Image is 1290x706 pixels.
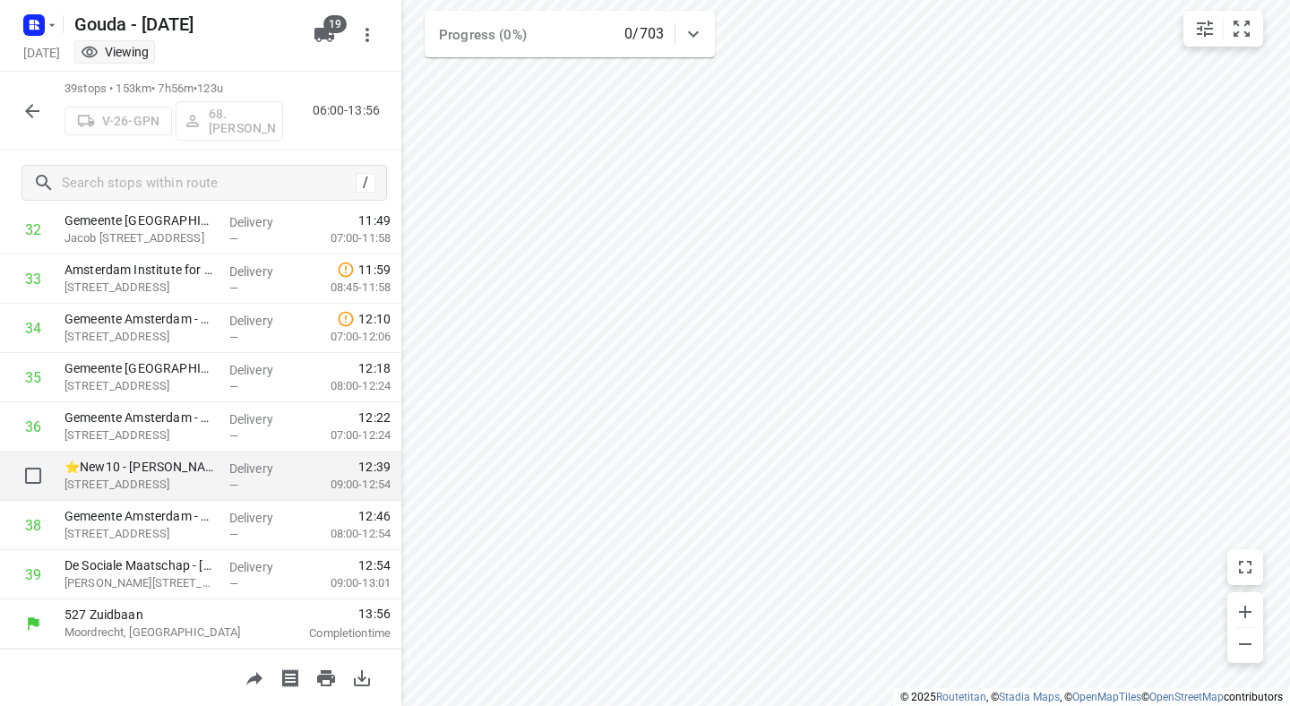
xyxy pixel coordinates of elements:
[64,458,215,476] p: ⭐New10 - ABN AMRO(Joelle Patrick)
[229,263,296,280] p: Delivery
[64,81,283,98] p: 39 stops • 153km • 7h56m
[900,691,1283,703] li: © 2025 , © , © © contributors
[197,82,223,95] span: 123u
[302,476,391,494] p: 09:00-12:54
[337,261,355,279] svg: Late
[64,606,251,624] p: 527 Zuidbaan
[323,15,347,33] span: 19
[1072,691,1141,703] a: OpenMapTiles
[272,605,391,623] span: 13:56
[272,624,391,642] p: Completion time
[64,211,215,229] p: Gemeente Amsterdam - Directie Afval en Grondstoffen - Jacob Bontiusplaats(Gerda Klop)
[313,101,387,120] p: 06:00-13:56
[358,556,391,574] span: 12:54
[358,261,391,279] span: 11:59
[425,11,715,57] div: Progress (0%)0/703
[344,668,380,685] span: Download route
[229,528,238,541] span: —
[64,261,215,279] p: Amsterdam Institute for Advanced Metropolitan Solutions (Fleurine Brijker)
[1187,11,1223,47] button: Map settings
[25,517,41,534] div: 38
[439,27,527,43] span: Progress (0%)
[349,17,385,53] button: More
[229,509,296,527] p: Delivery
[229,331,238,344] span: —
[358,211,391,229] span: 11:49
[64,525,215,543] p: Achtergracht 14, Amsterdam
[25,271,41,288] div: 33
[358,409,391,426] span: 12:22
[358,310,391,328] span: 12:10
[229,232,238,245] span: —
[64,279,215,297] p: Kattenburgerstraat 5, Amsterdam
[64,624,251,641] p: Moordrecht, [GEOGRAPHIC_DATA]
[64,359,215,377] p: Gemeente Amsterdam - Directie Stadswerken - Cruquiusweg(Gwenda der Meer - Iflé)
[64,409,215,426] p: Gemeente Amsterdam - Directie Afval en Grondstoffen - Crucquiusweg([PERSON_NAME])
[229,410,296,428] p: Delivery
[229,380,238,393] span: —
[229,312,296,330] p: Delivery
[358,458,391,476] span: 12:39
[193,82,197,95] span: •
[64,476,215,494] p: Sarphatistraat 1, Amsterdam
[25,418,41,435] div: 36
[229,558,296,576] p: Delivery
[64,426,215,444] p: Cruquiusweg 92, Amsterdam
[302,229,391,247] p: 07:00-11:58
[306,17,342,53] button: 19
[81,43,149,61] div: You are currently in view mode. To make any changes, go to edit project.
[229,213,296,231] p: Delivery
[64,507,215,525] p: Gemeente Amsterdam - Programma Bruggen en Kademuren(Andrea List)
[64,328,215,346] p: [STREET_ADDRESS]
[337,310,355,328] svg: Late
[15,458,51,494] span: Select
[25,221,41,238] div: 32
[229,361,296,379] p: Delivery
[1183,11,1263,47] div: small contained button group
[229,429,238,443] span: —
[302,426,391,444] p: 07:00-12:24
[229,577,238,590] span: —
[302,328,391,346] p: 07:00-12:06
[302,377,391,395] p: 08:00-12:24
[229,478,238,492] span: —
[236,668,272,685] span: Share route
[25,566,41,583] div: 39
[229,460,296,478] p: Delivery
[308,668,344,685] span: Print route
[1224,11,1260,47] button: Fit zoom
[25,320,41,337] div: 34
[229,281,238,295] span: —
[624,23,664,45] p: 0/703
[64,310,215,328] p: Gemeente Amsterdam - THOR - Veemarkt(Chef van dienst - Veemarkt)
[1149,691,1224,703] a: OpenStreetMap
[358,507,391,525] span: 12:46
[302,279,391,297] p: 08:45-11:58
[25,369,41,386] div: 35
[936,691,986,703] a: Routetitan
[356,173,375,193] div: /
[302,525,391,543] p: 08:00-12:54
[64,556,215,574] p: De Sociale Maatschap - Gerard Dou(Afdeling facilitair (Mirte, Xenja, Rogier & Ingrid))
[358,359,391,377] span: 12:18
[64,229,215,247] p: Jacob Bontiusplaats 11, Amsterdam
[999,691,1060,703] a: Stadia Maps
[302,574,391,592] p: 09:00-13:01
[64,574,215,592] p: Gerard Doustraat 133, Amsterdam
[62,169,356,197] input: Search stops within route
[272,668,308,685] span: Print shipping labels
[64,377,215,395] p: [STREET_ADDRESS]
